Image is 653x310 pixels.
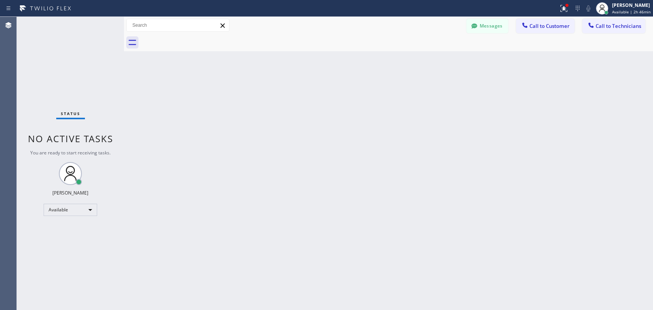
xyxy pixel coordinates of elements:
[30,149,111,156] span: You are ready to start receiving tasks.
[28,132,113,145] span: No active tasks
[583,3,594,14] button: Mute
[466,19,508,33] button: Messages
[529,23,570,29] span: Call to Customer
[127,19,229,31] input: Search
[516,19,575,33] button: Call to Customer
[596,23,641,29] span: Call to Technicians
[612,2,651,8] div: [PERSON_NAME]
[582,19,645,33] button: Call to Technicians
[61,111,80,116] span: Status
[44,204,97,216] div: Available
[612,9,651,15] span: Available | 2h 46min
[52,190,88,196] div: [PERSON_NAME]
